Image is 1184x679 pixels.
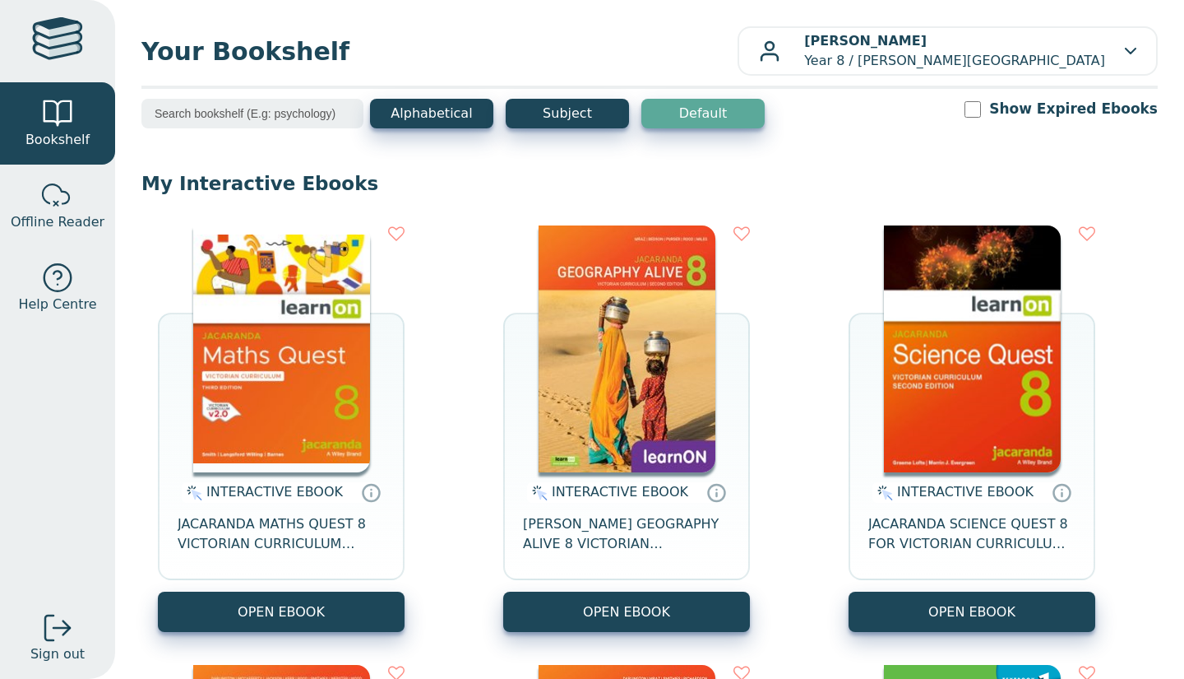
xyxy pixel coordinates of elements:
[1052,482,1071,502] a: Interactive eBooks are accessed online via the publisher’s portal. They contain interactive resou...
[503,592,750,632] button: OPEN EBOOK
[193,226,370,472] img: c004558a-e884-43ec-b87a-da9408141e80.jpg
[527,483,548,503] img: interactive.svg
[18,295,96,314] span: Help Centre
[897,484,1034,500] span: INTERACTIVE EBOOK
[539,226,715,472] img: 5407fe0c-7f91-e911-a97e-0272d098c78b.jpg
[989,99,1158,119] label: Show Expired Ebooks
[641,99,765,128] button: Default
[804,33,927,49] b: [PERSON_NAME]
[178,514,385,554] span: JACARANDA MATHS QUEST 8 VICTORIAN CURRICULUM LEARNON EBOOK 3E
[506,99,629,128] button: Subject
[523,514,730,554] span: [PERSON_NAME] GEOGRAPHY ALIVE 8 VICTORIAN CURRICULUM LEARNON EBOOK 2E
[158,592,405,632] button: OPEN EBOOK
[141,171,1158,196] p: My Interactive Ebooks
[25,130,90,150] span: Bookshelf
[206,484,343,500] span: INTERACTIVE EBOOK
[868,514,1075,554] span: JACARANDA SCIENCE QUEST 8 FOR VICTORIAN CURRICULUM LEARNON 2E EBOOK
[884,226,1061,472] img: fffb2005-5288-ea11-a992-0272d098c78b.png
[11,212,104,232] span: Offline Reader
[361,482,381,502] a: Interactive eBooks are accessed online via the publisher’s portal. They contain interactive resou...
[872,483,893,503] img: interactive.svg
[738,26,1158,76] button: [PERSON_NAME]Year 8 / [PERSON_NAME][GEOGRAPHIC_DATA]
[552,484,688,500] span: INTERACTIVE EBOOK
[706,482,726,502] a: Interactive eBooks are accessed online via the publisher’s portal. They contain interactive resou...
[182,483,202,503] img: interactive.svg
[849,592,1095,632] button: OPEN EBOOK
[804,31,1105,71] p: Year 8 / [PERSON_NAME][GEOGRAPHIC_DATA]
[370,99,493,128] button: Alphabetical
[141,33,738,70] span: Your Bookshelf
[30,644,85,664] span: Sign out
[141,99,363,128] input: Search bookshelf (E.g: psychology)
